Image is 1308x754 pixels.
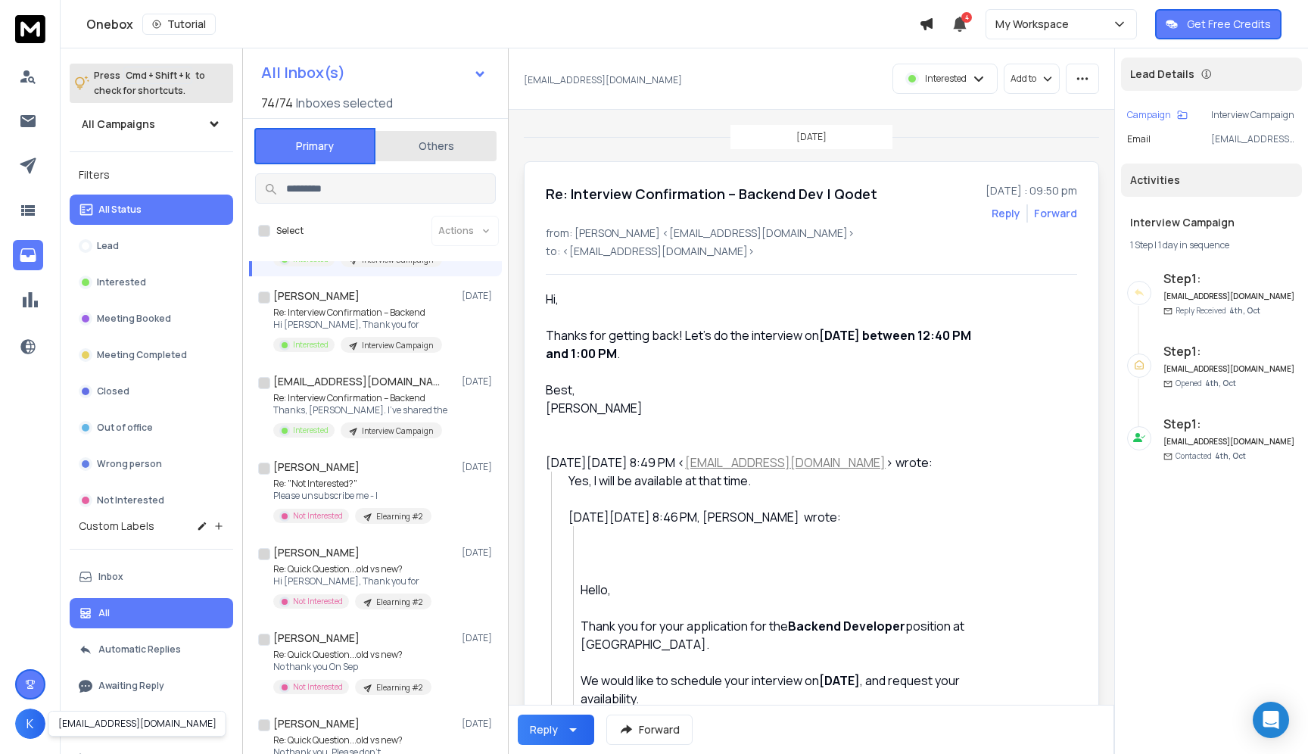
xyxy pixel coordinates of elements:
[273,374,440,389] h1: [EMAIL_ADDRESS][DOMAIN_NAME]
[376,511,422,522] p: Elearning #2
[546,326,988,363] div: Thanks for getting back! Let’s do the interview on .
[98,607,110,619] p: All
[788,618,905,634] strong: Backend Developer
[1163,342,1296,360] h6: Step 1 :
[293,596,343,607] p: Not Interested
[70,671,233,701] button: Awaiting Reply
[606,715,693,745] button: Forward
[995,17,1075,32] p: My Workspace
[15,709,45,739] button: K
[961,12,972,23] span: 4
[1130,239,1293,251] div: |
[796,131,827,143] p: [DATE]
[546,244,1077,259] p: to: <[EMAIL_ADDRESS][DOMAIN_NAME]>
[546,290,988,308] div: Hi,
[97,276,146,288] p: Interested
[273,649,431,661] p: Re: Quick Question...old vs new?
[70,195,233,225] button: All Status
[70,449,233,479] button: Wrong person
[1011,73,1036,85] p: Add to
[97,422,153,434] p: Out of office
[462,547,496,559] p: [DATE]
[70,304,233,334] button: Meeting Booked
[98,643,181,656] p: Automatic Replies
[376,597,422,608] p: Elearning #2
[1127,109,1188,121] button: Campaign
[70,562,233,592] button: Inbox
[70,164,233,185] h3: Filters
[142,14,216,35] button: Tutorial
[70,413,233,443] button: Out of office
[524,74,682,86] p: [EMAIL_ADDRESS][DOMAIN_NAME]
[273,288,360,304] h1: [PERSON_NAME]
[293,681,343,693] p: Not Interested
[94,68,205,98] p: Press to check for shortcuts.
[462,718,496,730] p: [DATE]
[1127,109,1171,121] p: Campaign
[1163,415,1296,433] h6: Step 1 :
[1155,9,1282,39] button: Get Free Credits
[1163,436,1296,447] h6: [EMAIL_ADDRESS][DOMAIN_NAME]
[48,711,226,737] div: [EMAIL_ADDRESS][DOMAIN_NAME]
[530,722,558,737] div: Reply
[70,598,233,628] button: All
[1211,133,1296,145] p: [EMAIL_ADDRESS][DOMAIN_NAME]
[568,508,989,526] div: [DATE][DATE] 8:46 PM, [PERSON_NAME] wrote:
[1187,17,1271,32] p: Get Free Credits
[273,563,431,575] p: Re: Quick Question...old vs new?
[82,117,155,132] h1: All Campaigns
[293,510,343,522] p: Not Interested
[70,267,233,298] button: Interested
[462,461,496,473] p: [DATE]
[98,571,123,583] p: Inbox
[462,632,496,644] p: [DATE]
[296,94,393,112] h3: Inboxes selected
[462,290,496,302] p: [DATE]
[273,490,431,502] p: Please unsubscribe me - I
[273,575,431,587] p: Hi [PERSON_NAME], Thank you for
[276,225,304,237] label: Select
[70,340,233,370] button: Meeting Completed
[1130,67,1194,82] p: Lead Details
[1176,450,1246,462] p: Contacted
[273,734,431,746] p: Re: Quick Question...old vs new?
[1211,109,1296,121] p: Interview Campaign
[462,375,496,388] p: [DATE]
[79,519,154,534] h3: Custom Labels
[97,240,119,252] p: Lead
[1163,291,1296,302] h6: [EMAIL_ADDRESS][DOMAIN_NAME]
[546,399,988,417] div: [PERSON_NAME]
[1229,305,1260,316] span: 4th, Oct
[546,453,988,472] div: [DATE][DATE] 8:49 PM < > wrote:
[273,404,447,416] p: Thanks, [PERSON_NAME]. I’ve shared the
[98,680,164,692] p: Awaiting Reply
[70,109,233,139] button: All Campaigns
[1176,305,1260,316] p: Reply Received
[1127,133,1151,145] p: Email
[581,671,988,708] div: We would like to schedule your interview on , and request your availability.
[70,634,233,665] button: Automatic Replies
[97,313,171,325] p: Meeting Booked
[518,715,594,745] button: Reply
[70,376,233,407] button: Closed
[261,94,293,112] span: 74 / 74
[98,204,142,216] p: All Status
[1215,450,1246,461] span: 4th, Oct
[546,381,988,399] div: Best,
[1176,378,1236,389] p: Opened
[685,454,886,471] a: [EMAIL_ADDRESS][DOMAIN_NAME]
[1163,363,1296,375] h6: [EMAIL_ADDRESS][DOMAIN_NAME]
[375,129,497,163] button: Others
[362,340,433,351] p: Interview Campaign
[1158,238,1229,251] span: 1 day in sequence
[293,425,329,436] p: Interested
[273,478,431,490] p: Re: "Not Interested?"
[97,458,162,470] p: Wrong person
[261,65,345,80] h1: All Inbox(s)
[581,581,988,599] div: Hello,
[1130,215,1293,230] h1: Interview Campaign
[1205,378,1236,388] span: 4th, Oct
